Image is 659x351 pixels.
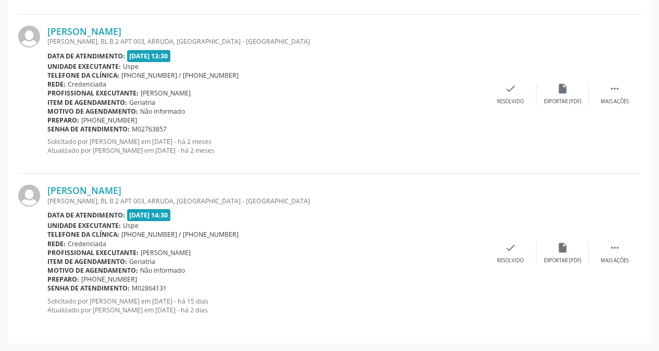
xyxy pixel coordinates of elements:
span: M02763857 [132,125,167,134]
span: [PHONE_NUMBER] [81,275,137,284]
b: Telefone da clínica: [47,230,119,239]
p: Solicitado por [PERSON_NAME] em [DATE] - há 15 dias Atualizado por [PERSON_NAME] em [DATE] - há 2... [47,297,484,314]
i: insert_drive_file [557,83,568,94]
span: Uspe [123,221,139,230]
span: [DATE] 13:30 [127,50,171,62]
b: Rede: [47,239,66,248]
b: Data de atendimento: [47,52,125,60]
span: Não informado [140,107,185,116]
span: Uspe [123,62,139,71]
i: check [505,83,516,94]
div: Mais ações [601,98,629,105]
span: [DATE] 14:30 [127,209,171,221]
img: img [18,26,40,47]
i:  [609,83,620,94]
i:  [609,242,620,253]
span: Não informado [140,266,185,275]
span: Credenciada [68,80,106,89]
div: Resolvido [497,98,524,105]
b: Unidade executante: [47,221,121,230]
b: Senha de atendimento: [47,125,130,134]
b: Item de agendamento: [47,257,127,266]
b: Data de atendimento: [47,211,125,220]
div: Resolvido [497,257,524,264]
a: [PERSON_NAME] [47,185,121,196]
span: [PHONE_NUMBER] / [PHONE_NUMBER] [121,71,239,80]
div: Exportar (PDF) [544,257,581,264]
span: Credenciada [68,239,106,248]
span: [PHONE_NUMBER] / [PHONE_NUMBER] [121,230,239,239]
b: Item de agendamento: [47,98,127,107]
div: [PERSON_NAME], BL B 2 APT 003, ARRUDA, [GEOGRAPHIC_DATA] - [GEOGRAPHIC_DATA] [47,197,484,205]
img: img [18,185,40,207]
b: Profissional executante: [47,89,139,98]
span: [PHONE_NUMBER] [81,116,137,125]
div: Exportar (PDF) [544,98,581,105]
b: Unidade executante: [47,62,121,71]
b: Profissional executante: [47,248,139,257]
i: insert_drive_file [557,242,568,253]
b: Rede: [47,80,66,89]
b: Telefone da clínica: [47,71,119,80]
div: Mais ações [601,257,629,264]
b: Motivo de agendamento: [47,266,138,275]
div: [PERSON_NAME], BL B 2 APT 003, ARRUDA, [GEOGRAPHIC_DATA] - [GEOGRAPHIC_DATA] [47,37,484,46]
span: [PERSON_NAME] [141,89,191,98]
span: Geriatria [129,257,155,266]
span: M02864131 [132,284,167,293]
p: Solicitado por [PERSON_NAME] em [DATE] - há 2 meses Atualizado por [PERSON_NAME] em [DATE] - há 2... [47,137,484,155]
span: [PERSON_NAME] [141,248,191,257]
span: Geriatria [129,98,155,107]
a: [PERSON_NAME] [47,26,121,37]
b: Senha de atendimento: [47,284,130,293]
b: Motivo de agendamento: [47,107,138,116]
i: check [505,242,516,253]
b: Preparo: [47,275,79,284]
b: Preparo: [47,116,79,125]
